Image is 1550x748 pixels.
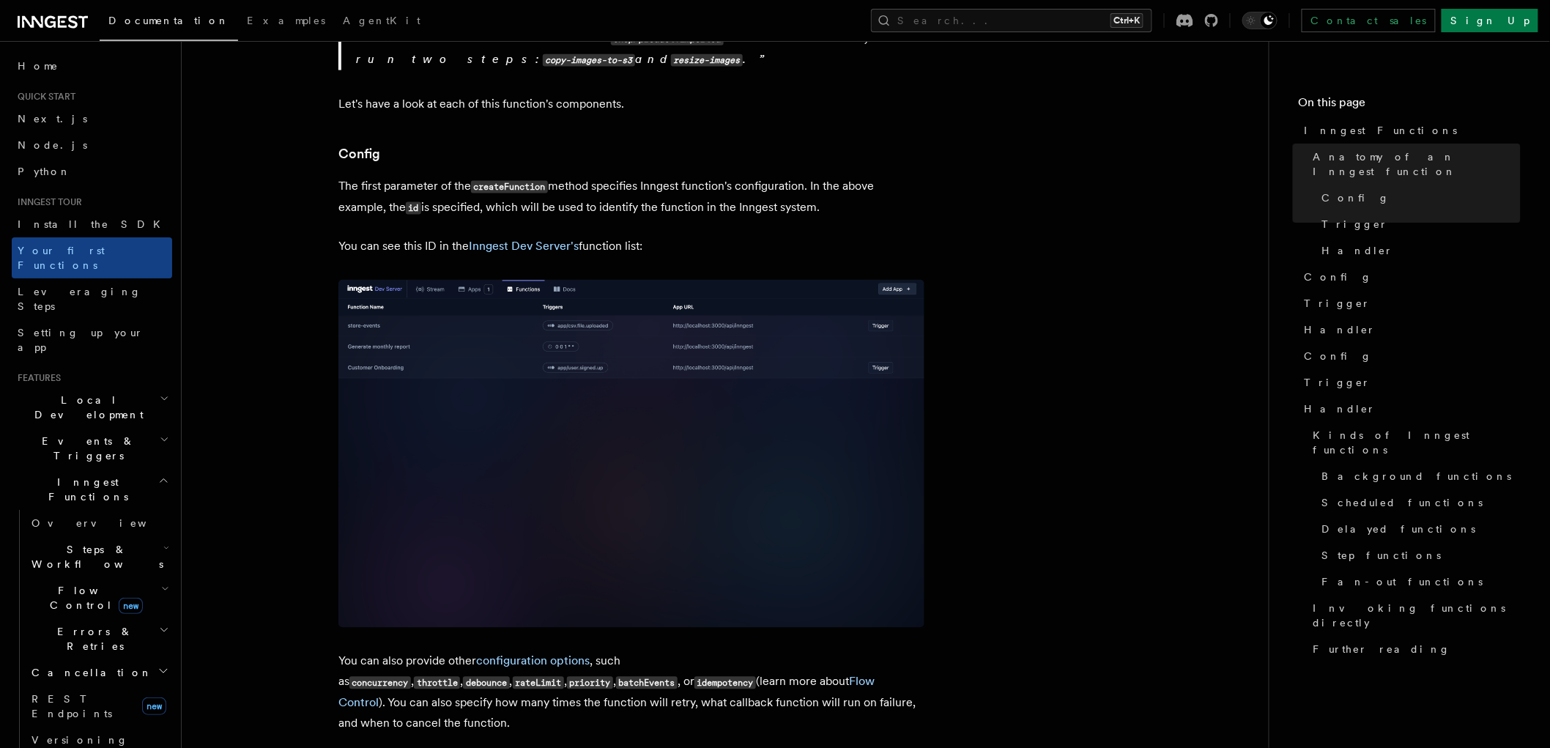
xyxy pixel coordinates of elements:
[406,202,421,215] code: id
[1313,149,1521,179] span: Anatomy of an Inngest function
[1322,469,1512,484] span: Background functions
[567,677,613,689] code: priority
[26,542,163,571] span: Steps & Workflows
[119,598,143,614] span: new
[694,677,756,689] code: idempotency
[1313,601,1521,630] span: Invoking functions directly
[31,517,182,529] span: Overview
[12,196,82,208] span: Inngest tour
[338,176,924,218] p: The first parameter of the method specifies Inngest function's configuration. In the above exampl...
[142,697,166,715] span: new
[1316,237,1521,264] a: Handler
[26,618,172,659] button: Errors & Retries
[12,393,160,422] span: Local Development
[31,734,128,746] span: Versioning
[1110,13,1143,28] kbd: Ctrl+K
[1322,548,1442,563] span: Step functions
[616,677,678,689] code: batchEvents
[26,665,152,680] span: Cancellation
[26,536,172,577] button: Steps & Workflows
[1299,369,1521,396] a: Trigger
[1299,396,1521,422] a: Handler
[1316,569,1521,595] a: Fan-out functions
[1316,463,1521,489] a: Background functions
[1305,322,1376,337] span: Handler
[26,577,172,618] button: Flow Controlnew
[1322,495,1483,510] span: Scheduled functions
[18,59,59,73] span: Home
[1302,9,1436,32] a: Contact sales
[1308,636,1521,662] a: Further reading
[1313,428,1521,457] span: Kinds of Inngest functions
[12,278,172,319] a: Leveraging Steps
[1316,489,1521,516] a: Scheduled functions
[334,4,429,40] a: AgentKit
[26,686,172,727] a: REST Endpointsnew
[12,211,172,237] a: Install the SDK
[463,677,509,689] code: debounce
[1316,185,1521,211] a: Config
[1305,375,1371,390] span: Trigger
[1299,117,1521,144] a: Inngest Functions
[338,236,924,256] p: You can see this ID in the function list:
[18,139,87,151] span: Node.js
[12,372,61,384] span: Features
[1322,190,1390,205] span: Config
[1322,217,1389,232] span: Trigger
[1313,642,1451,656] span: Further reading
[543,54,635,67] code: copy-images-to-s3
[414,677,460,689] code: throttle
[338,94,924,114] p: Let's have a look at each of this function's components.
[238,4,334,40] a: Examples
[343,15,420,26] span: AgentKit
[12,158,172,185] a: Python
[1442,9,1538,32] a: Sign Up
[31,693,112,719] span: REST Endpoints
[611,33,724,45] code: shop/product.imported
[12,428,172,469] button: Events & Triggers
[1322,522,1476,536] span: Delayed functions
[26,624,159,653] span: Errors & Retries
[12,469,172,510] button: Inngest Functions
[12,434,160,463] span: Events & Triggers
[18,166,71,177] span: Python
[18,286,141,312] span: Leveraging Steps
[12,237,172,278] a: Your first Functions
[1316,542,1521,569] a: Step functions
[1316,211,1521,237] a: Trigger
[1242,12,1278,29] button: Toggle dark mode
[1305,270,1373,284] span: Config
[26,583,161,612] span: Flow Control
[513,677,564,689] code: rateLimit
[26,659,172,686] button: Cancellation
[1308,595,1521,636] a: Invoking functions directly
[100,4,238,41] a: Documentation
[1299,343,1521,369] a: Config
[1308,422,1521,463] a: Kinds of Inngest functions
[671,54,743,67] code: resize-images
[1305,123,1458,138] span: Inngest Functions
[1305,349,1373,363] span: Config
[247,15,325,26] span: Examples
[338,144,380,164] a: Config
[12,319,172,360] a: Setting up your app
[18,218,169,230] span: Install the SDK
[338,675,875,710] a: Flow Control
[18,327,144,353] span: Setting up your app
[26,510,172,536] a: Overview
[1305,296,1371,311] span: Trigger
[1299,316,1521,343] a: Handler
[476,654,590,668] a: configuration options
[1305,401,1376,416] span: Handler
[12,91,75,103] span: Quick start
[471,181,548,193] code: createFunction
[338,651,924,734] p: You can also provide other , such as , , , , , , or (learn more about ). You can also specify how...
[1308,144,1521,185] a: Anatomy of an Inngest function
[108,15,229,26] span: Documentation
[1299,94,1521,117] h4: On this page
[12,53,172,79] a: Home
[1322,574,1483,589] span: Fan-out functions
[18,113,87,125] span: Next.js
[1322,243,1394,258] span: Handler
[338,280,924,628] img: Screenshot of the Inngest Dev Server interface showing three functions listed under the 'Function...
